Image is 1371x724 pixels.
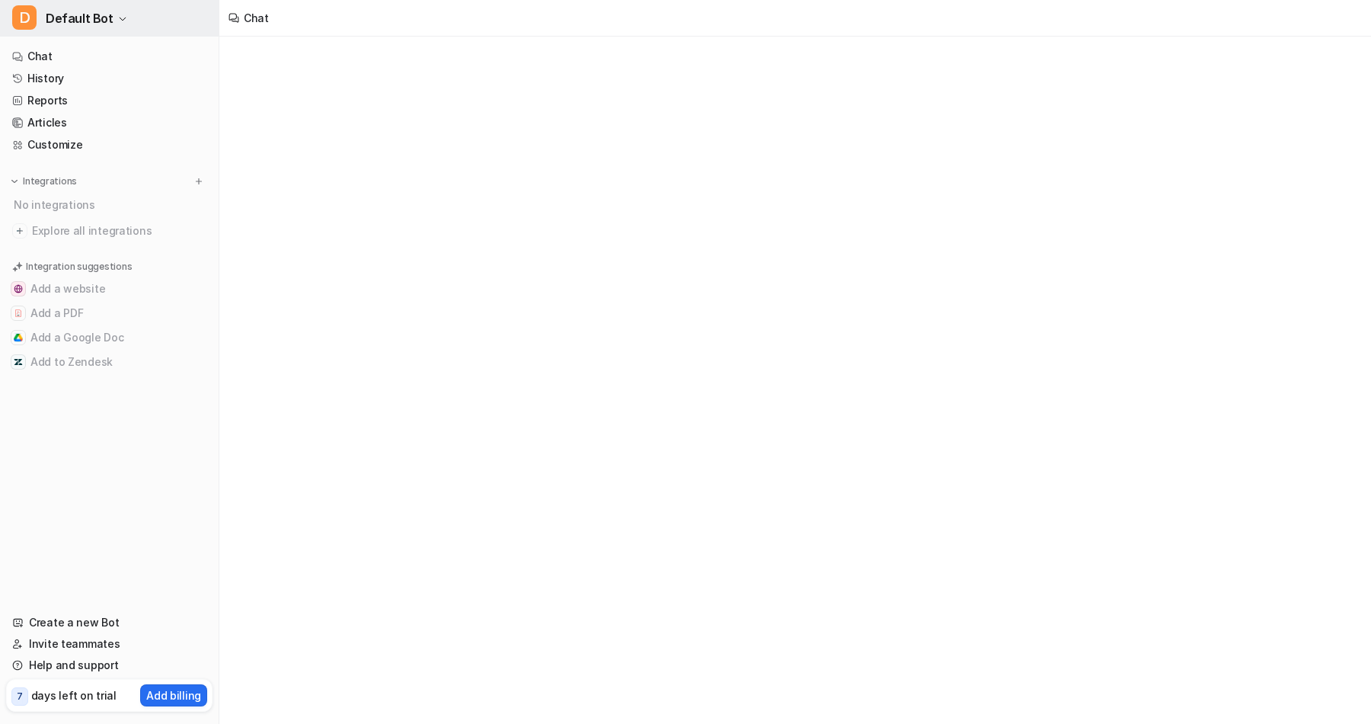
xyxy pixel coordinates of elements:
[12,223,27,239] img: explore all integrations
[6,112,213,133] a: Articles
[32,219,206,243] span: Explore all integrations
[14,309,23,318] img: Add a PDF
[46,8,113,29] span: Default Bot
[140,684,207,706] button: Add billing
[31,687,117,703] p: days left on trial
[6,68,213,89] a: History
[6,633,213,655] a: Invite teammates
[17,690,23,703] p: 7
[193,176,204,187] img: menu_add.svg
[6,277,213,301] button: Add a websiteAdd a website
[6,325,213,350] button: Add a Google DocAdd a Google Doc
[6,46,213,67] a: Chat
[6,90,213,111] a: Reports
[23,175,77,187] p: Integrations
[6,220,213,242] a: Explore all integrations
[14,333,23,342] img: Add a Google Doc
[26,260,132,274] p: Integration suggestions
[6,350,213,374] button: Add to ZendeskAdd to Zendesk
[6,655,213,676] a: Help and support
[6,134,213,155] a: Customize
[14,284,23,293] img: Add a website
[6,301,213,325] button: Add a PDFAdd a PDF
[146,687,201,703] p: Add billing
[14,357,23,367] img: Add to Zendesk
[6,612,213,633] a: Create a new Bot
[244,10,269,26] div: Chat
[9,192,213,217] div: No integrations
[6,174,81,189] button: Integrations
[9,176,20,187] img: expand menu
[12,5,37,30] span: D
